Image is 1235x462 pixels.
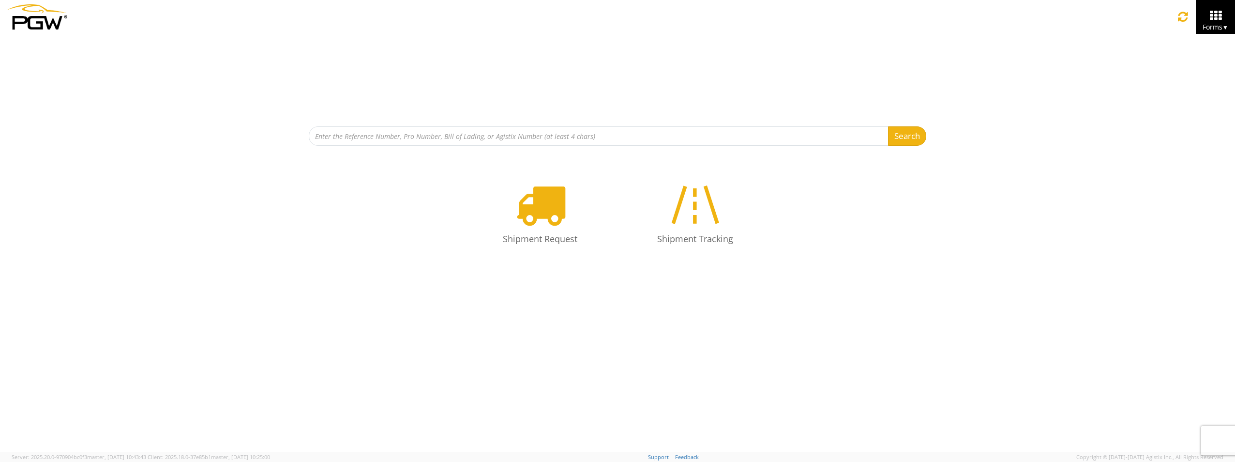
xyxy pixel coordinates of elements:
[648,453,669,461] a: Support
[7,4,67,30] img: pgw-form-logo-1aaa8060b1cc70fad034.png
[309,126,889,146] input: Enter the Reference Number, Pro Number, Bill of Lading, or Agistix Number (at least 4 chars)
[211,453,270,461] span: master, [DATE] 10:25:00
[87,453,146,461] span: master, [DATE] 10:43:43
[1203,22,1228,31] span: Forms
[675,453,699,461] a: Feedback
[477,234,603,244] h4: Shipment Request
[12,453,146,461] span: Server: 2025.20.0-970904bc0f3
[1222,23,1228,31] span: ▼
[632,234,758,244] h4: Shipment Tracking
[1076,453,1223,461] span: Copyright © [DATE]-[DATE] Agistix Inc., All Rights Reserved
[148,453,270,461] span: Client: 2025.18.0-37e85b1
[467,170,613,259] a: Shipment Request
[622,170,768,259] a: Shipment Tracking
[888,126,926,146] button: Search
